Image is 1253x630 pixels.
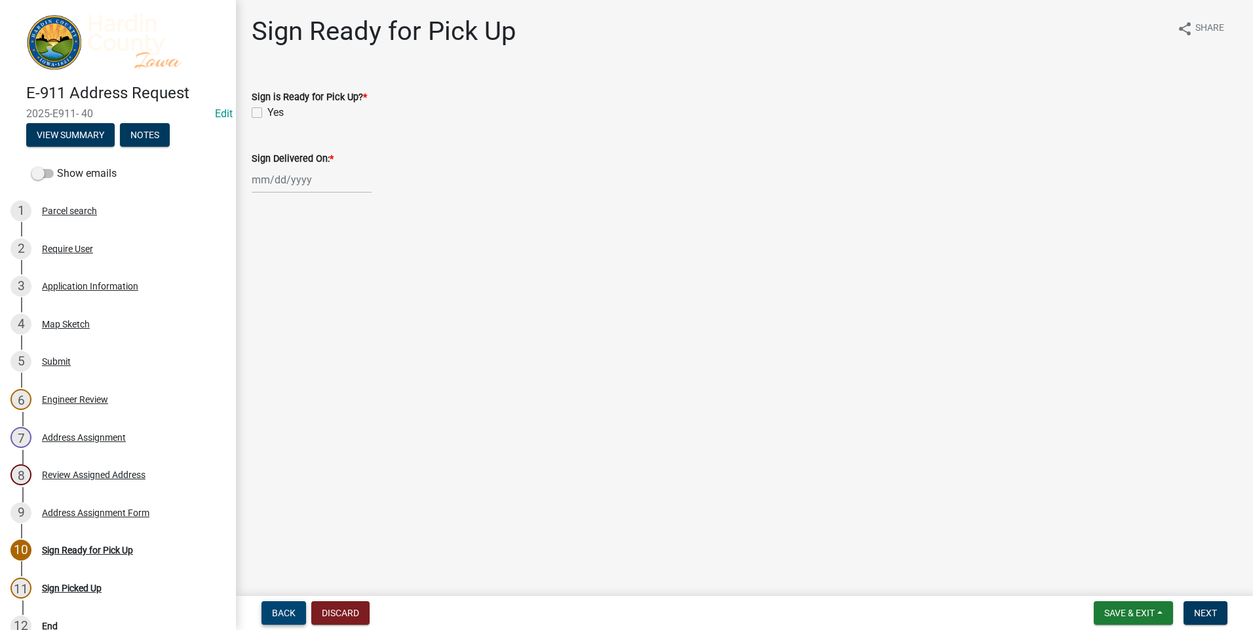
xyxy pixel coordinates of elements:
div: 1 [10,200,31,221]
div: Address Assignment Form [42,508,149,517]
div: 2 [10,238,31,259]
div: Parcel search [42,206,97,215]
div: 7 [10,427,31,448]
h1: Sign Ready for Pick Up [252,16,516,47]
wm-modal-confirm: Summary [26,131,115,141]
div: 11 [10,578,31,599]
div: Application Information [42,282,138,291]
button: Next [1184,601,1227,625]
a: Edit [215,107,233,120]
label: Sign is Ready for Pick Up? [252,93,367,102]
div: Engineer Review [42,395,108,404]
div: 9 [10,502,31,523]
div: Sign Ready for Pick Up [42,546,133,555]
span: Save & Exit [1104,608,1155,618]
div: Submit [42,357,71,366]
label: Show emails [31,166,117,181]
div: 5 [10,351,31,372]
span: Back [272,608,296,618]
div: 8 [10,464,31,485]
input: mm/dd/yyyy [252,166,372,193]
wm-modal-confirm: Edit Application Number [215,107,233,120]
div: 10 [10,540,31,561]
img: Hardin County, Iowa [26,14,215,70]
wm-modal-confirm: Notes [120,131,170,141]
div: Sign Picked Up [42,584,102,593]
button: View Summary [26,123,115,147]
button: Notes [120,123,170,147]
label: Yes [267,105,284,120]
button: Discard [311,601,370,625]
div: 3 [10,276,31,297]
button: Save & Exit [1094,601,1173,625]
button: Back [261,601,306,625]
h4: E-911 Address Request [26,84,225,103]
span: Share [1195,21,1224,37]
span: 2025-E911- 40 [26,107,210,120]
div: Review Assigned Address [42,470,145,479]
div: 4 [10,314,31,335]
div: 6 [10,389,31,410]
button: shareShare [1166,16,1235,41]
div: Require User [42,244,93,253]
i: share [1177,21,1193,37]
div: Address Assignment [42,433,126,442]
span: Next [1194,608,1217,618]
div: Map Sketch [42,320,90,329]
label: Sign Delivered On: [252,155,334,164]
